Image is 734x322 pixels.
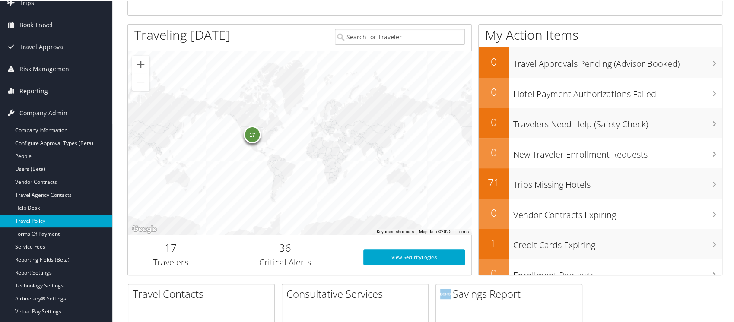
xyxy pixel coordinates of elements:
[513,113,722,129] h3: Travelers Need Help (Safety Check)
[134,256,207,268] h3: Travelers
[479,114,509,129] h2: 0
[479,77,722,107] a: 0Hotel Payment Authorizations Failed
[479,47,722,77] a: 0Travel Approvals Pending (Advisor Booked)
[286,286,428,300] h2: Consultative Services
[513,264,722,281] h3: Enrollment Requests
[479,228,722,258] a: 1Credit Cards Expiring
[513,53,722,69] h3: Travel Approvals Pending (Advisor Booked)
[479,167,722,198] a: 71Trips Missing Hotels
[513,204,722,220] h3: Vendor Contracts Expiring
[130,223,159,234] a: Open this area in Google Maps (opens a new window)
[479,25,722,43] h1: My Action Items
[134,240,207,254] h2: 17
[479,137,722,167] a: 0New Traveler Enrollment Requests
[479,258,722,288] a: 0Enrollment Requests
[513,234,722,250] h3: Credit Cards Expiring
[377,228,414,234] button: Keyboard shortcuts
[19,57,71,79] span: Risk Management
[335,28,465,44] input: Search for Traveler
[220,256,350,268] h3: Critical Alerts
[134,25,230,43] h1: Traveling [DATE]
[440,286,582,300] h2: Savings Report
[479,265,509,280] h2: 0
[479,144,509,159] h2: 0
[513,83,722,99] h3: Hotel Payment Authorizations Failed
[479,84,509,98] h2: 0
[19,79,48,101] span: Reporting
[513,174,722,190] h3: Trips Missing Hotels
[19,101,67,123] span: Company Admin
[419,228,451,233] span: Map data ©2025
[479,235,509,249] h2: 1
[132,55,149,72] button: Zoom in
[220,240,350,254] h2: 36
[440,288,451,298] img: domo-logo.png
[479,205,509,219] h2: 0
[479,198,722,228] a: 0Vendor Contracts Expiring
[130,223,159,234] img: Google
[479,107,722,137] a: 0Travelers Need Help (Safety Check)
[19,13,53,35] span: Book Travel
[133,286,274,300] h2: Travel Contacts
[244,125,261,142] div: 17
[19,35,65,57] span: Travel Approval
[132,73,149,90] button: Zoom out
[479,54,509,68] h2: 0
[363,249,465,264] a: View SecurityLogic®
[457,228,469,233] a: Terms (opens in new tab)
[479,174,509,189] h2: 71
[513,143,722,160] h3: New Traveler Enrollment Requests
